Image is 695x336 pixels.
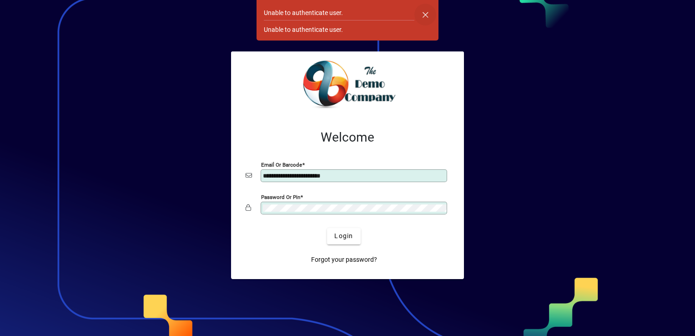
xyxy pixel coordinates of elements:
span: Login [334,231,353,241]
button: Login [327,228,360,244]
a: Forgot your password? [307,252,381,268]
div: Unable to authenticate user. [264,25,343,35]
mat-label: Password or Pin [261,193,300,200]
div: Unable to authenticate user. [264,8,343,18]
button: Dismiss [414,4,436,25]
span: Forgot your password? [311,255,377,265]
mat-label: Email or Barcode [261,161,302,168]
h2: Welcome [246,130,449,145]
